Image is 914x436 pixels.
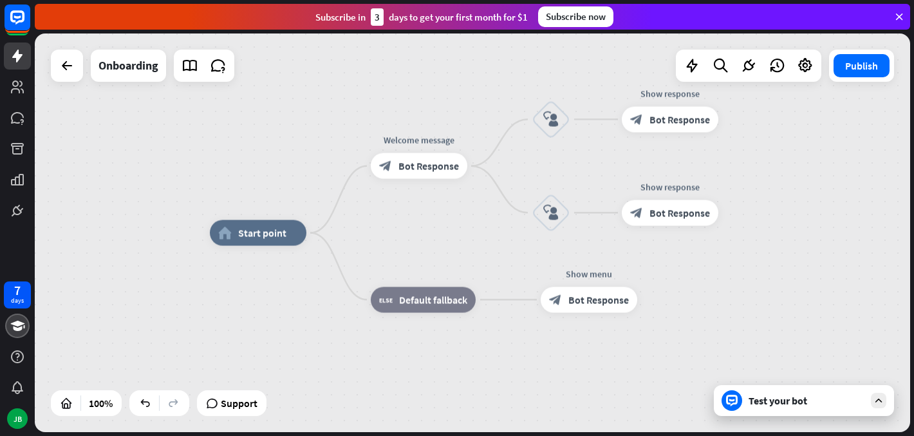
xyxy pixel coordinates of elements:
[218,227,232,240] i: home_2
[538,6,613,27] div: Subscribe now
[612,87,728,100] div: Show response
[549,293,562,306] i: block_bot_response
[834,54,890,77] button: Publish
[649,206,710,219] span: Bot Response
[11,296,24,305] div: days
[315,8,528,26] div: Subscribe in days to get your first month for $1
[371,8,384,26] div: 3
[531,267,647,280] div: Show menu
[4,281,31,308] a: 7 days
[568,293,629,306] span: Bot Response
[238,227,286,240] span: Start point
[221,393,257,413] span: Support
[543,111,559,127] i: block_user_input
[379,160,392,173] i: block_bot_response
[98,50,158,82] div: Onboarding
[7,408,28,429] div: JB
[361,134,477,147] div: Welcome message
[85,393,117,413] div: 100%
[612,180,728,193] div: Show response
[630,113,643,126] i: block_bot_response
[14,285,21,296] div: 7
[399,293,467,306] span: Default fallback
[649,113,710,126] span: Bot Response
[379,293,393,306] i: block_fallback
[543,205,559,220] i: block_user_input
[749,394,864,407] div: Test your bot
[630,206,643,219] i: block_bot_response
[398,160,459,173] span: Bot Response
